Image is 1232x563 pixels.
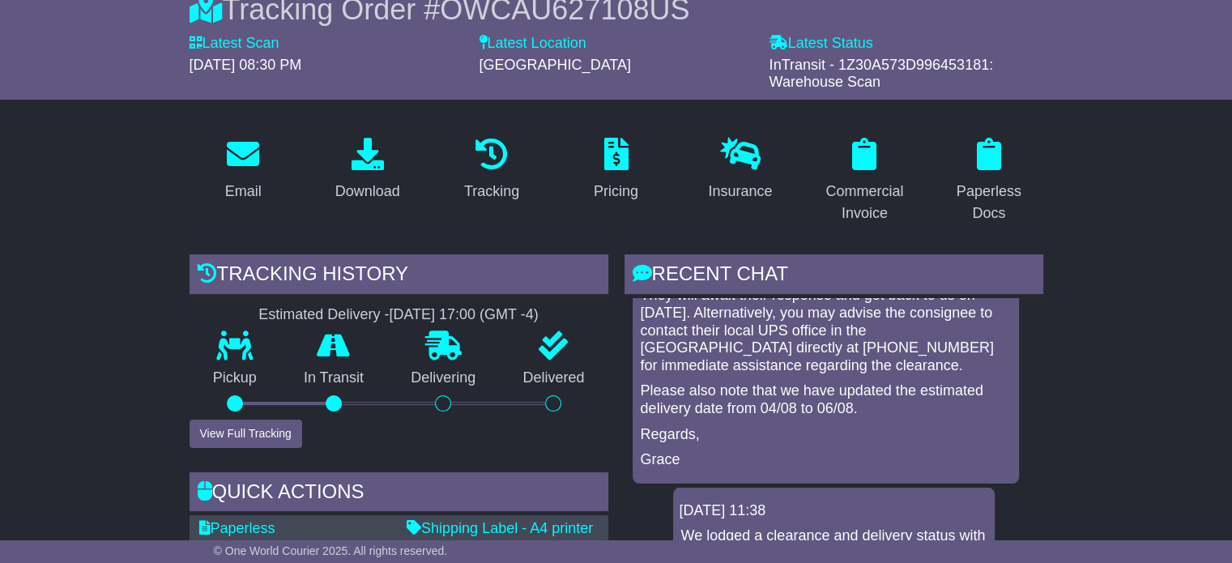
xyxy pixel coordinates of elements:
[454,132,530,208] a: Tracking
[190,472,608,516] div: Quick Actions
[190,369,280,387] p: Pickup
[641,451,1011,469] p: Grace
[325,132,411,208] a: Download
[697,132,782,208] a: Insurance
[190,57,302,73] span: [DATE] 08:30 PM
[641,382,1011,417] p: Please also note that we have updated the estimated delivery date from 04/08 to 06/08.
[499,369,607,387] p: Delivered
[480,57,631,73] span: [GEOGRAPHIC_DATA]
[190,254,608,298] div: Tracking history
[464,181,519,203] div: Tracking
[225,181,262,203] div: Email
[583,132,649,208] a: Pricing
[641,426,1011,444] p: Regards,
[641,287,1011,374] p: They will await their response and get back to us on [DATE]. Alternatively, you may advise the co...
[280,369,387,387] p: In Transit
[945,181,1032,224] div: Paperless Docs
[215,132,272,208] a: Email
[335,181,400,203] div: Download
[769,35,873,53] label: Latest Status
[480,35,586,53] label: Latest Location
[708,181,772,203] div: Insurance
[214,544,448,557] span: © One World Courier 2025. All rights reserved.
[190,35,279,53] label: Latest Scan
[811,132,919,230] a: Commercial Invoice
[680,502,988,520] div: [DATE] 11:38
[190,306,608,324] div: Estimated Delivery -
[389,306,538,324] div: [DATE] 17:00 (GMT -4)
[407,520,593,536] a: Shipping Label - A4 printer
[199,520,275,536] a: Paperless
[625,254,1043,298] div: RECENT CHAT
[594,181,638,203] div: Pricing
[821,181,908,224] div: Commercial Invoice
[935,132,1042,230] a: Paperless Docs
[190,420,302,448] button: View Full Tracking
[387,369,499,387] p: Delivering
[769,57,994,91] span: InTransit - 1Z30A573D996453181: Warehouse Scan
